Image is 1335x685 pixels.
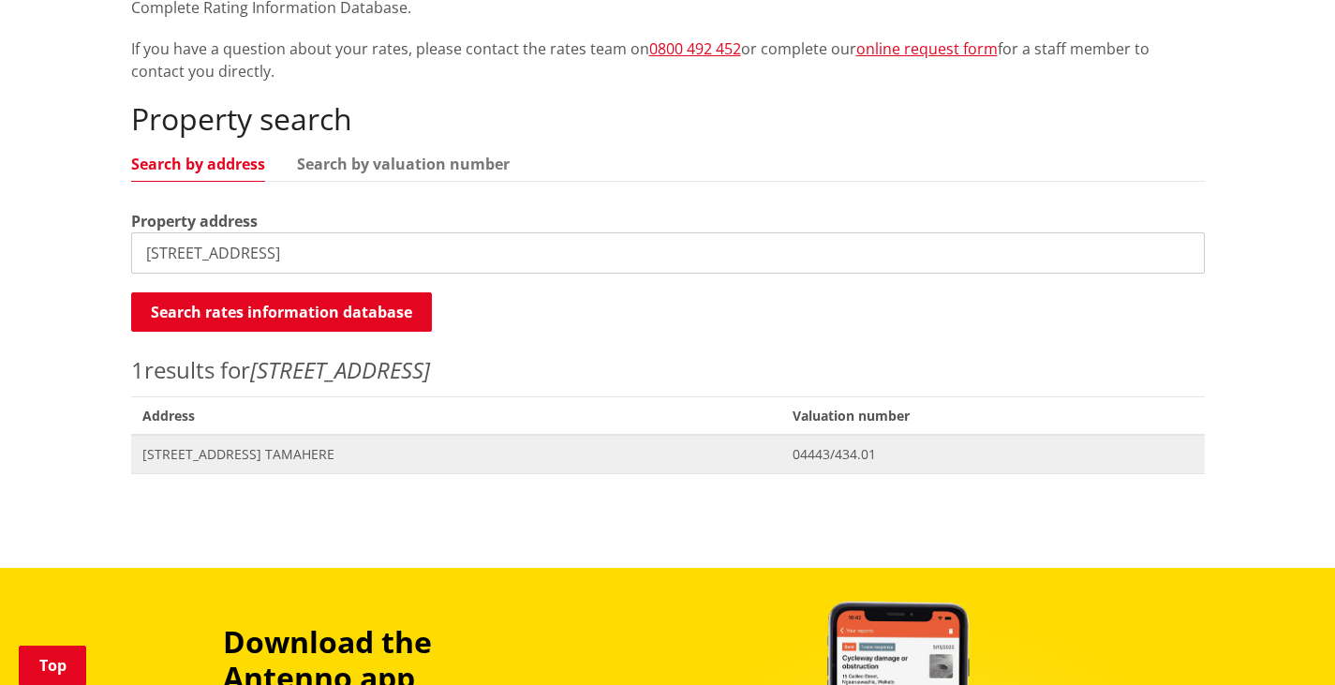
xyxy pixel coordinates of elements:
span: Address [131,396,781,435]
span: 04443/434.01 [793,445,1194,464]
a: 0800 492 452 [649,38,741,59]
label: Property address [131,210,258,232]
a: [STREET_ADDRESS] TAMAHERE 04443/434.01 [131,435,1205,473]
input: e.g. Duke Street NGARUAWAHIA [131,232,1205,274]
a: online request form [856,38,998,59]
p: results for [131,353,1205,387]
p: If you have a question about your rates, please contact the rates team on or complete our for a s... [131,37,1205,82]
em: [STREET_ADDRESS] [250,354,430,385]
iframe: Messenger Launcher [1249,606,1316,674]
span: 1 [131,354,144,385]
a: Search by valuation number [297,156,510,171]
span: [STREET_ADDRESS] TAMAHERE [142,445,770,464]
a: Top [19,646,86,685]
a: Search by address [131,156,265,171]
button: Search rates information database [131,292,432,332]
h2: Property search [131,101,1205,137]
span: Valuation number [781,396,1205,435]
